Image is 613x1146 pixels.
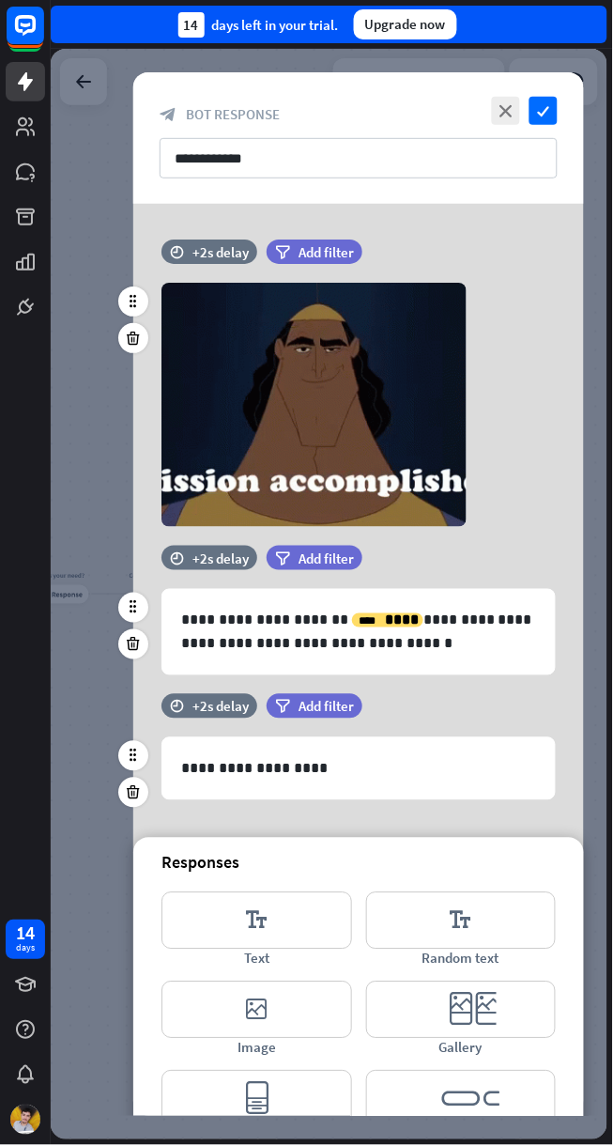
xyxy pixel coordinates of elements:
div: Responses [161,852,556,874]
span: Add filter [299,698,354,716]
i: time [170,551,184,565]
span: Text [244,950,269,968]
button: Open LiveChat chat widget [15,8,71,64]
i: editor_button [161,1071,352,1128]
i: time [170,245,184,258]
i: filter [275,551,290,565]
div: 14 [16,925,35,942]
i: filter [275,700,290,714]
i: editor_image [161,982,352,1039]
div: +2s delay [192,550,249,567]
div: +2s delay [192,243,249,261]
i: check [529,97,558,125]
div: 14 [178,12,205,38]
i: editor_text [366,892,557,950]
i: editor_text [161,892,352,950]
span: Gallery [439,1039,483,1057]
div: days [16,942,35,955]
i: close [492,97,520,125]
span: Add filter [299,243,354,261]
div: days left in your trial. [178,12,339,38]
div: Upgrade now [354,9,457,39]
span: Add filter [299,550,354,567]
i: filter [275,245,290,259]
span: Image [238,1039,276,1057]
a: 14 days [6,921,45,960]
i: block_bot_response [160,106,176,123]
div: +2s delay [192,698,249,716]
img: preview [161,283,467,527]
i: editor_card [366,982,557,1039]
span: Bot Response [186,105,280,123]
span: Random text [422,950,499,968]
i: editor_quick_replies [366,1071,557,1128]
i: time [170,700,184,713]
